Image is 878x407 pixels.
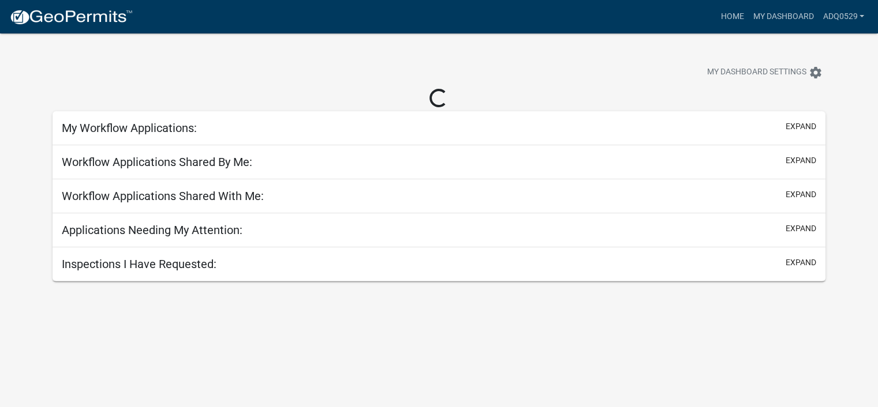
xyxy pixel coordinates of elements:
[809,66,823,80] i: settings
[62,155,252,169] h5: Workflow Applications Shared By Me:
[707,66,806,80] span: My Dashboard Settings
[698,61,832,84] button: My Dashboard Settingssettings
[786,120,816,133] button: expand
[786,154,816,167] button: expand
[786,223,816,235] button: expand
[62,257,216,271] h5: Inspections I Have Requested:
[786,189,816,201] button: expand
[748,6,818,28] a: My Dashboard
[62,223,242,237] h5: Applications Needing My Attention:
[786,257,816,269] button: expand
[818,6,869,28] a: adq0529
[62,121,197,135] h5: My Workflow Applications:
[716,6,748,28] a: Home
[62,189,264,203] h5: Workflow Applications Shared With Me:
